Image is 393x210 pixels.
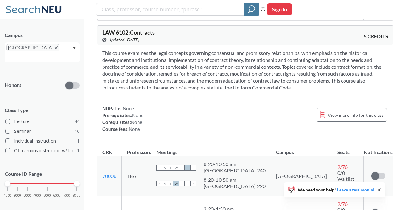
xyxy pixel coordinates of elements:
input: Class, professor, course number, "phrase" [101,4,239,15]
span: 2000 [14,194,21,197]
span: S [156,181,162,186]
span: F [185,181,190,186]
div: 8:20 - 10:50 am [204,161,266,167]
svg: magnifying glass [248,5,255,14]
span: F [185,165,190,171]
div: magnifying glass [244,3,259,16]
label: Seminar [5,127,80,135]
span: M [162,181,168,186]
div: CRN [102,149,113,156]
span: T [179,165,185,171]
th: Meetings [151,143,271,156]
label: Lecture [5,117,80,126]
div: [GEOGRAPHIC_DATA] 220 [204,183,266,189]
span: Class Type [5,107,80,114]
span: M [162,165,168,171]
span: 5000 [43,194,51,197]
th: Campus [271,143,332,156]
span: 1000 [4,194,11,197]
p: Honors [5,82,21,89]
span: 2 / 76 [337,164,348,170]
a: Leave a testimonial [337,187,374,192]
span: [GEOGRAPHIC_DATA]X to remove pill [6,44,59,51]
span: None [131,119,142,125]
a: 70006 [102,173,116,179]
span: 0/0 Waitlist Seats [337,170,354,188]
span: 1 [77,147,80,154]
span: View more info for this class [328,111,384,119]
span: 6000 [53,194,61,197]
span: 8000 [73,194,81,197]
span: T [168,181,173,186]
span: W [173,181,179,186]
span: LAW 6102 : Contracts [102,29,155,36]
span: None [129,126,140,132]
span: 2 / 76 [337,201,348,207]
label: Individual Instruction [5,137,80,145]
th: Notifications [363,143,393,156]
span: 3000 [24,194,31,197]
span: 5 CREDITS [364,33,388,40]
th: Seats [332,143,364,156]
span: 7000 [63,194,71,197]
span: W [173,165,179,171]
span: S [190,165,196,171]
span: We need your help! [298,188,374,192]
div: 8:20 - 10:50 am [204,177,266,183]
svg: X to remove pill [55,46,58,49]
section: This course examines the legal concepts governing consensual and promissory relationships, with e... [102,50,388,91]
span: 44 [75,118,80,125]
label: Off-campus instruction w/ lec [5,147,80,155]
div: Campus [5,32,80,39]
span: Updated [DATE] [108,36,139,43]
span: T [179,181,185,186]
span: 4000 [33,194,41,197]
td: TBA [122,156,151,196]
span: S [156,165,162,171]
th: Professors [122,143,151,156]
div: [GEOGRAPHIC_DATA]X to remove pillDropdown arrow [5,42,80,62]
span: S [190,181,196,186]
p: Course ID Range [5,170,80,178]
svg: Dropdown arrow [73,47,76,49]
td: [GEOGRAPHIC_DATA] [271,156,332,196]
div: NUPaths: Prerequisites: Corequisites: Course fees: [102,105,143,132]
span: T [168,165,173,171]
span: 1 [77,137,80,144]
span: None [123,105,134,111]
span: 16 [75,128,80,135]
span: None [132,112,143,118]
div: [GEOGRAPHIC_DATA] 240 [204,167,266,174]
button: Sign In [267,3,292,15]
